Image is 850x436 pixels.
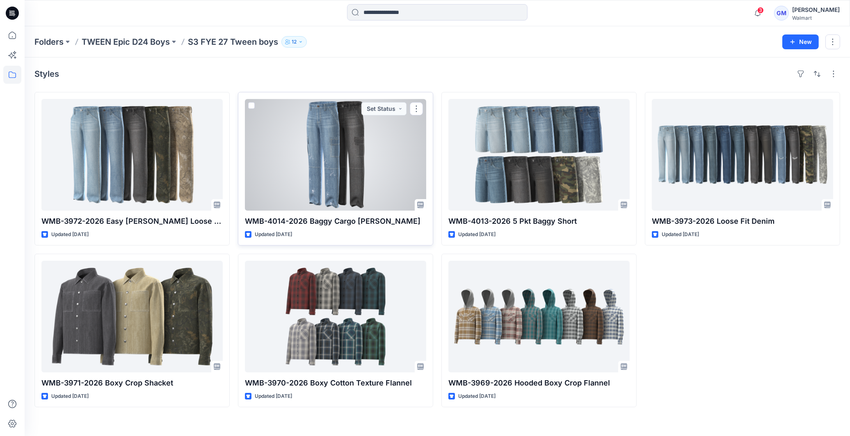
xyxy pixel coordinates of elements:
p: Updated [DATE] [458,230,496,239]
h4: Styles [34,69,59,79]
a: Folders [34,36,64,48]
a: WMB-3971-2026 Boxy Crop Shacket [41,261,223,372]
p: WMB-4013-2026 5 Pkt Baggy Short [448,216,630,227]
p: Updated [DATE] [458,392,496,401]
p: Updated [DATE] [662,230,699,239]
span: 3 [757,7,764,14]
p: Updated [DATE] [255,392,292,401]
div: [PERSON_NAME] [792,5,840,15]
a: WMB-4013-2026 5 Pkt Baggy Short [448,99,630,211]
p: S3 FYE 27 Tween boys [188,36,278,48]
button: New [782,34,819,49]
a: WMB-3969-2026 Hooded Boxy Crop Flannel [448,261,630,372]
p: WMB-3969-2026 Hooded Boxy Crop Flannel [448,377,630,389]
a: WMB-4014-2026 Baggy Cargo Jean [245,99,426,211]
a: WMB-3972-2026 Easy Carpenter Loose Fit [41,99,223,211]
p: Updated [DATE] [51,230,89,239]
a: TWEEN Epic D24 Boys [82,36,170,48]
button: 12 [281,36,307,48]
p: WMB-3972-2026 Easy [PERSON_NAME] Loose Fit [41,216,223,227]
p: WMB-3973-2026 Loose Fit Denim [652,216,833,227]
p: Updated [DATE] [255,230,292,239]
p: 12 [292,37,297,46]
p: WMB-4014-2026 Baggy Cargo [PERSON_NAME] [245,216,426,227]
p: WMB-3971-2026 Boxy Crop Shacket [41,377,223,389]
a: WMB-3970-2026 Boxy Cotton Texture Flannel [245,261,426,372]
div: Walmart [792,15,840,21]
div: GM [774,6,789,21]
p: WMB-3970-2026 Boxy Cotton Texture Flannel [245,377,426,389]
a: WMB-3973-2026 Loose Fit Denim [652,99,833,211]
p: Updated [DATE] [51,392,89,401]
